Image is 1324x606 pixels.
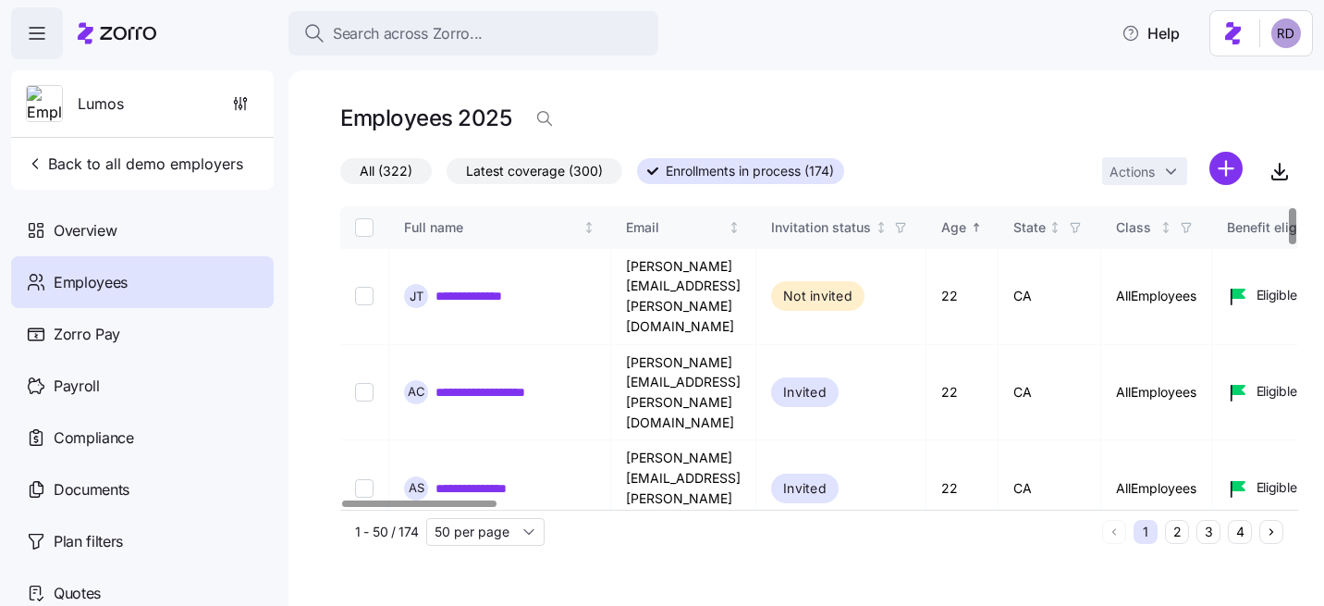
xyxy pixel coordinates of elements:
[611,249,756,345] td: [PERSON_NAME][EMAIL_ADDRESS][PERSON_NAME][DOMAIN_NAME]
[999,440,1101,537] td: CA
[54,323,120,346] span: Zorro Pay
[355,523,419,541] span: 1 - 50 / 174
[783,381,827,403] span: Invited
[11,256,274,308] a: Employees
[1271,19,1301,48] img: 6d862e07fa9c5eedf81a4422c42283ac
[54,530,123,553] span: Plan filters
[26,153,243,175] span: Back to all demo employers
[1102,157,1187,185] button: Actions
[1101,249,1212,345] td: AllEmployees
[970,221,983,234] div: Sorted ascending
[11,464,274,515] a: Documents
[54,375,100,398] span: Payroll
[54,582,101,605] span: Quotes
[1134,520,1158,544] button: 1
[1228,520,1252,544] button: 4
[11,204,274,256] a: Overview
[1109,166,1155,179] span: Actions
[926,249,999,345] td: 22
[926,440,999,537] td: 22
[611,206,756,249] th: EmailNot sorted
[11,360,274,412] a: Payroll
[1165,520,1189,544] button: 2
[333,22,483,45] span: Search across Zorro...
[941,217,966,238] div: Age
[783,285,852,307] span: Not invited
[1101,345,1212,441] td: AllEmployees
[54,271,128,294] span: Employees
[756,206,926,249] th: Invitation statusNot sorted
[771,217,871,238] div: Invitation status
[1196,520,1220,544] button: 3
[875,221,888,234] div: Not sorted
[1107,15,1195,52] button: Help
[54,219,116,242] span: Overview
[466,159,603,183] span: Latest coverage (300)
[11,308,274,360] a: Zorro Pay
[355,287,374,305] input: Select record 1
[783,477,827,500] span: Invited
[999,345,1101,441] td: CA
[360,159,412,183] span: All (322)
[582,221,595,234] div: Not sorted
[18,145,251,182] button: Back to all demo employers
[1101,206,1212,249] th: ClassNot sorted
[611,440,756,537] td: [PERSON_NAME][EMAIL_ADDRESS][PERSON_NAME][DOMAIN_NAME]
[999,249,1101,345] td: CA
[355,383,374,402] input: Select record 2
[288,11,658,56] button: Search across Zorro...
[78,93,124,116] span: Lumos
[340,104,511,132] h1: Employees 2025
[728,221,741,234] div: Not sorted
[27,86,62,123] img: Employer logo
[611,345,756,441] td: [PERSON_NAME][EMAIL_ADDRESS][PERSON_NAME][DOMAIN_NAME]
[11,515,274,567] a: Plan filters
[1159,221,1172,234] div: Not sorted
[389,206,611,249] th: Full nameNot sorted
[1048,221,1061,234] div: Not sorted
[1209,152,1243,185] svg: add icon
[626,217,725,238] div: Email
[926,206,999,249] th: AgeSorted ascending
[410,291,423,303] span: J T
[408,386,425,398] span: A C
[1259,520,1283,544] button: Next page
[999,206,1101,249] th: StateNot sorted
[1122,22,1180,44] span: Help
[1116,217,1157,238] div: Class
[54,478,129,501] span: Documents
[355,218,374,237] input: Select all records
[1102,520,1126,544] button: Previous page
[54,427,134,450] span: Compliance
[11,412,274,464] a: Compliance
[404,217,580,238] div: Full name
[666,159,834,183] span: Enrollments in process (174)
[1013,217,1046,238] div: State
[409,482,424,494] span: A S
[1101,440,1212,537] td: AllEmployees
[926,345,999,441] td: 22
[355,479,374,498] input: Select record 3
